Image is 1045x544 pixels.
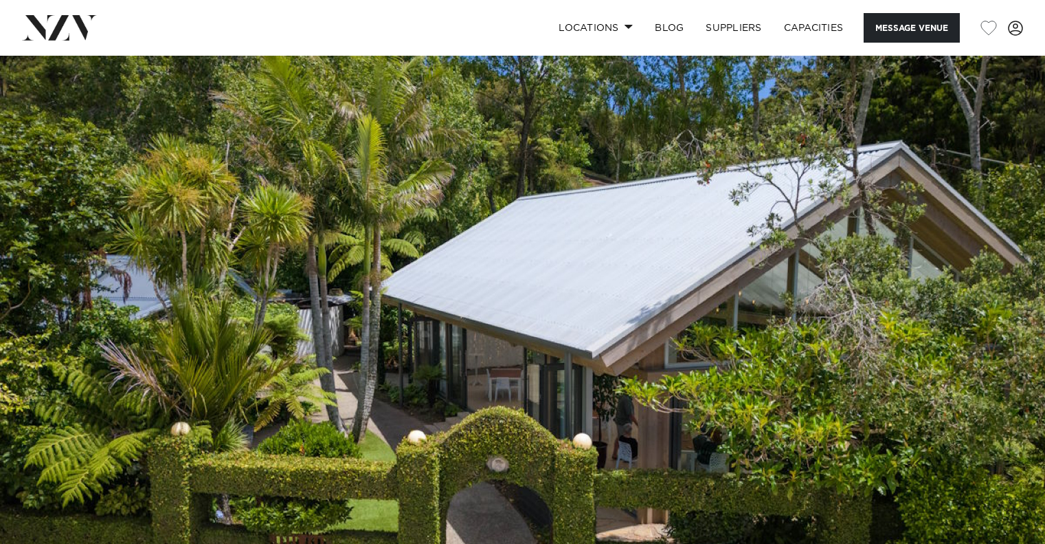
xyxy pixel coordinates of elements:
a: Capacities [773,13,855,43]
img: nzv-logo.png [22,15,97,40]
a: BLOG [644,13,695,43]
a: SUPPLIERS [695,13,772,43]
button: Message Venue [864,13,960,43]
a: Locations [548,13,644,43]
